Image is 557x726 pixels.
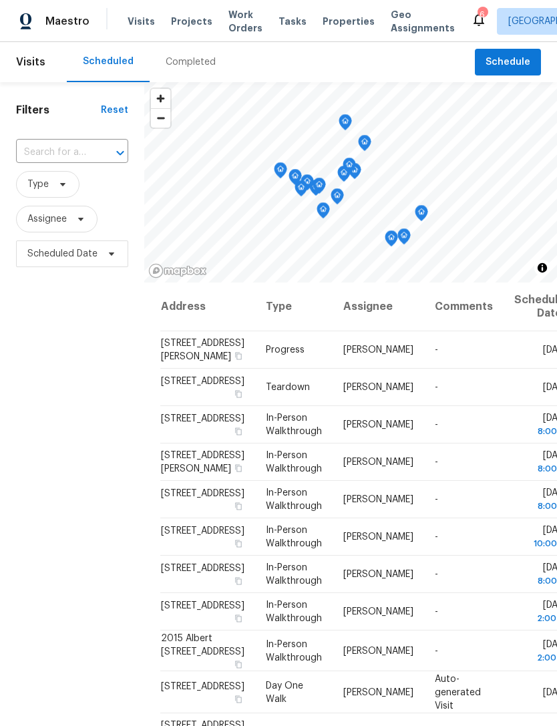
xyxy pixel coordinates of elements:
[151,89,170,108] button: Zoom in
[266,345,305,355] span: Progress
[266,413,322,436] span: In-Person Walkthrough
[232,388,244,400] button: Copy Address
[333,283,424,331] th: Assignee
[148,263,207,279] a: Mapbox homepage
[475,49,541,76] button: Schedule
[289,169,302,190] div: Map marker
[534,260,550,276] button: Toggle attribution
[228,8,262,35] span: Work Orders
[343,420,413,429] span: [PERSON_NAME]
[232,658,244,670] button: Copy Address
[435,383,438,392] span: -
[391,8,455,35] span: Geo Assignments
[232,462,244,474] button: Copy Address
[266,383,310,392] span: Teardown
[317,202,330,223] div: Map marker
[161,451,244,474] span: [STREET_ADDRESS][PERSON_NAME]
[435,570,438,579] span: -
[435,674,481,710] span: Auto-generated Visit
[538,260,546,275] span: Toggle attribution
[343,458,413,467] span: [PERSON_NAME]
[232,612,244,624] button: Copy Address
[232,500,244,512] button: Copy Address
[397,228,411,249] div: Map marker
[16,47,45,77] span: Visits
[232,693,244,705] button: Copy Address
[232,575,244,587] button: Copy Address
[358,135,371,156] div: Map marker
[266,639,322,662] span: In-Person Walkthrough
[343,495,413,504] span: [PERSON_NAME]
[343,646,413,655] span: [PERSON_NAME]
[343,607,413,616] span: [PERSON_NAME]
[161,377,244,386] span: [STREET_ADDRESS]
[339,114,352,135] div: Map marker
[343,158,356,178] div: Map marker
[161,414,244,423] span: [STREET_ADDRESS]
[266,681,303,703] span: Day One Walk
[111,144,130,162] button: Open
[266,451,322,474] span: In-Person Walkthrough
[343,570,413,579] span: [PERSON_NAME]
[16,104,101,117] h1: Filters
[343,383,413,392] span: [PERSON_NAME]
[331,188,344,209] div: Map marker
[151,108,170,128] button: Zoom out
[255,283,333,331] th: Type
[16,142,91,163] input: Search for an address...
[435,345,438,355] span: -
[266,526,322,548] span: In-Person Walkthrough
[385,230,398,251] div: Map marker
[274,162,287,183] div: Map marker
[337,166,351,186] div: Map marker
[83,55,134,68] div: Scheduled
[161,601,244,610] span: [STREET_ADDRESS]
[309,180,323,200] div: Map marker
[101,104,128,117] div: Reset
[171,15,212,28] span: Projects
[343,345,413,355] span: [PERSON_NAME]
[435,532,438,542] span: -
[313,178,326,198] div: Map marker
[435,646,438,655] span: -
[415,205,428,226] div: Map marker
[27,178,49,191] span: Type
[266,488,322,511] span: In-Person Walkthrough
[27,212,67,226] span: Assignee
[486,54,530,71] span: Schedule
[161,633,244,656] span: 2015 Albert [STREET_ADDRESS]
[301,174,314,195] div: Map marker
[128,15,155,28] span: Visits
[435,458,438,467] span: -
[435,495,438,504] span: -
[266,600,322,623] span: In-Person Walkthrough
[278,17,307,26] span: Tasks
[45,15,89,28] span: Maestro
[343,532,413,542] span: [PERSON_NAME]
[424,283,504,331] th: Comments
[151,109,170,128] span: Zoom out
[161,339,244,361] span: [STREET_ADDRESS][PERSON_NAME]
[161,489,244,498] span: [STREET_ADDRESS]
[343,687,413,697] span: [PERSON_NAME]
[232,538,244,550] button: Copy Address
[27,247,98,260] span: Scheduled Date
[232,425,244,437] button: Copy Address
[435,420,438,429] span: -
[266,563,322,586] span: In-Person Walkthrough
[295,180,308,201] div: Map marker
[478,8,487,21] div: 6
[323,15,375,28] span: Properties
[161,564,244,573] span: [STREET_ADDRESS]
[161,526,244,536] span: [STREET_ADDRESS]
[232,350,244,362] button: Copy Address
[160,283,255,331] th: Address
[166,55,216,69] div: Completed
[161,681,244,691] span: [STREET_ADDRESS]
[435,607,438,616] span: -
